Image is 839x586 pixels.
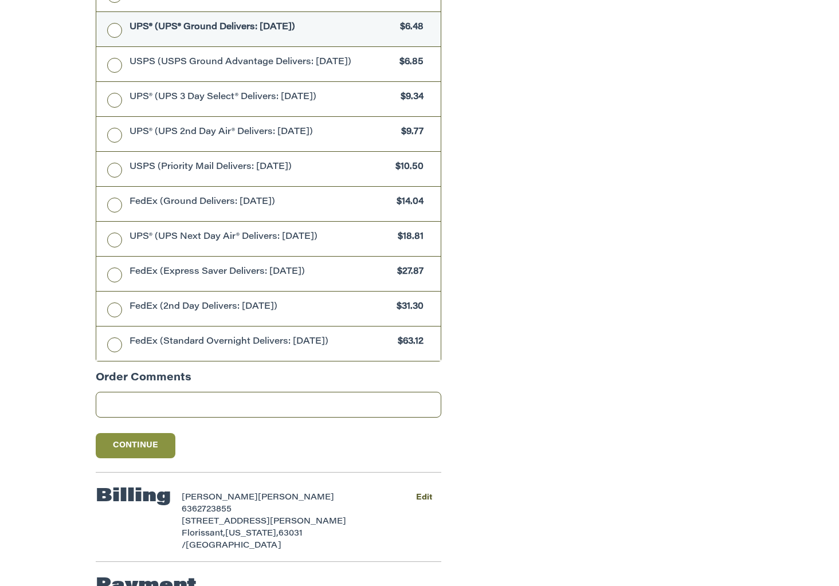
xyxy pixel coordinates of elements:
span: [PERSON_NAME] [182,494,258,502]
span: FedEx (Ground Delivers: [DATE]) [130,196,391,209]
span: [STREET_ADDRESS][PERSON_NAME] [182,518,346,526]
span: [US_STATE], [225,530,279,538]
span: FedEx (Express Saver Delivers: [DATE]) [130,266,392,279]
span: $9.77 [396,126,424,139]
span: $31.30 [391,301,424,314]
span: FedEx (Standard Overnight Delivers: [DATE]) [130,336,393,349]
span: UPS® (UPS 2nd Day Air® Delivers: [DATE]) [130,126,396,139]
span: [GEOGRAPHIC_DATA] [186,542,281,550]
span: $10.50 [390,161,424,174]
span: UPS® (UPS Next Day Air® Delivers: [DATE]) [130,231,393,244]
span: 6362723855 [182,506,232,514]
span: USPS (Priority Mail Delivers: [DATE]) [130,161,390,174]
h2: Billing [96,485,171,508]
span: $63.12 [393,336,424,349]
span: [PERSON_NAME] [258,494,334,502]
span: $27.87 [392,266,424,279]
span: Florissant, [182,530,225,538]
span: FedEx (2nd Day Delivers: [DATE]) [130,301,391,314]
legend: Order Comments [96,371,191,392]
button: Continue [96,433,176,458]
span: $18.81 [393,231,424,244]
span: $14.04 [391,196,424,209]
span: UPS® (UPS® Ground Delivers: [DATE]) [130,21,395,34]
span: UPS® (UPS 3 Day Select® Delivers: [DATE]) [130,91,395,104]
button: Edit [407,489,441,506]
span: $9.34 [395,91,424,104]
span: $6.48 [395,21,424,34]
span: $6.85 [394,56,424,69]
span: USPS (USPS Ground Advantage Delivers: [DATE]) [130,56,394,69]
